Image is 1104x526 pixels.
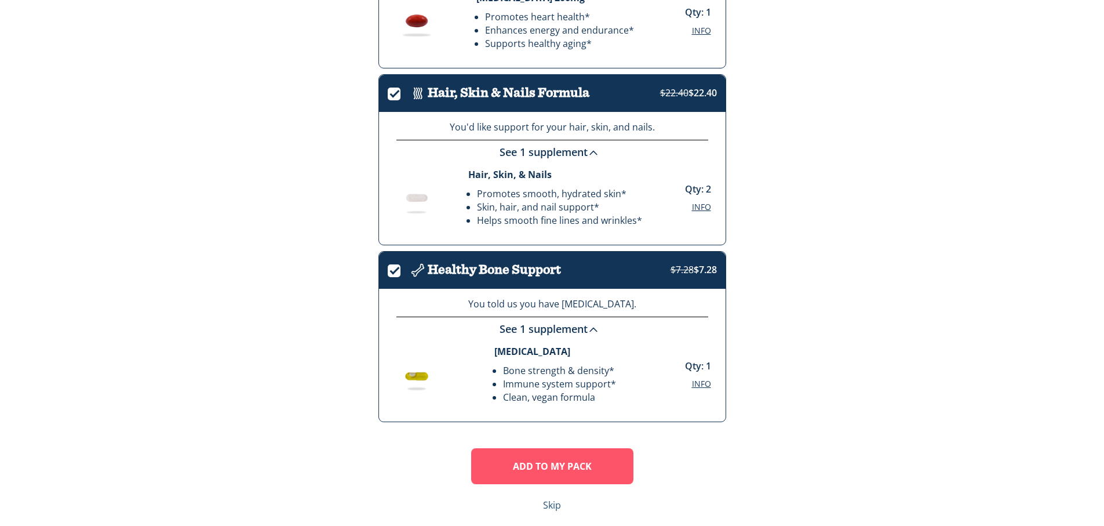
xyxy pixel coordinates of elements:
[685,360,711,373] p: Qty: 1
[408,84,428,103] img: Icon
[388,262,408,275] label: .
[660,86,688,99] strike: $22.40
[485,24,634,37] li: Enhances energy and endurance*
[692,201,711,213] button: Info
[471,448,633,484] button: Add To MY Pack
[428,263,561,277] h3: Healthy Bone Support
[477,214,642,227] li: Helps smooth fine lines and wrinkles*
[388,85,408,99] label: .
[477,187,642,201] li: Promotes smooth, hydrated skin*
[485,37,634,50] li: Supports healthy aging*
[388,2,446,41] img: Supplement Image
[477,201,642,214] li: Skin, hair, and nail support*
[671,263,694,276] strike: $7.28
[685,183,711,196] p: Qty: 2
[692,378,711,389] span: Info
[671,263,717,276] span: $7.28
[692,25,711,37] button: Info
[588,147,599,159] img: down-chevron.svg
[428,86,589,100] h3: Hair, Skin & Nails Formula
[388,355,446,394] img: Supplement Image
[503,364,616,378] li: Bone strength & density*
[485,10,634,24] li: Promotes heart health*
[388,179,446,217] img: Supplement Image
[503,378,616,391] li: Immune system support*
[543,499,561,512] a: Skip
[692,378,711,390] button: Info
[494,345,570,358] strong: [MEDICAL_DATA]
[588,324,599,336] img: down-chevron.svg
[685,6,711,19] p: Qty: 1
[468,168,552,181] strong: Hair, Skin, & Nails
[503,391,616,404] li: Clean, vegan formula
[692,201,711,212] span: Info
[396,298,708,311] p: You told us you have [MEDICAL_DATA].
[500,145,605,159] a: See 1 supplement
[500,322,605,336] a: See 1 supplement
[396,121,708,134] p: You'd like support for your hair, skin, and nails.
[660,86,717,99] span: $22.40
[408,260,428,280] img: Icon
[692,25,711,36] span: Info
